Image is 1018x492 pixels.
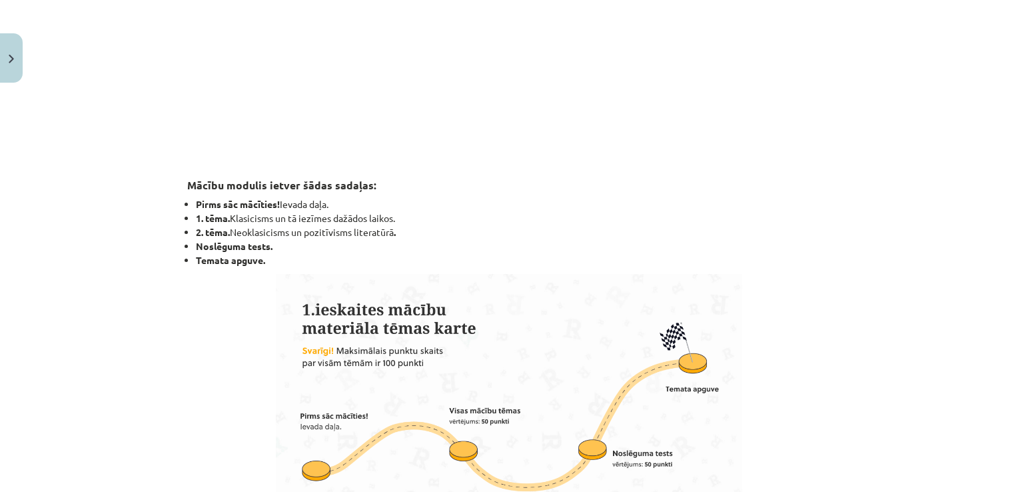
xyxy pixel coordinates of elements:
strong: Pirms sāc mācīties! [196,198,280,210]
img: icon-close-lesson-0947bae3869378f0d4975bcd49f059093ad1ed9edebbc8119c70593378902aed.svg [9,55,14,63]
strong: 1. tēma. [196,212,230,224]
li: Neoklasicisms un pozitīvisms literatūrā [196,225,831,239]
li: Ievada daļa. [196,197,831,211]
strong: Mācību modulis ietver šādas sadaļas: [187,178,376,192]
strong: Temata apguve. [196,254,265,266]
b: . [394,226,396,238]
strong: 2. tēma. [196,226,230,238]
li: Klasicisms un tā iezīmes dažādos laikos. [196,211,831,225]
strong: Noslēguma tests. [196,240,272,252]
